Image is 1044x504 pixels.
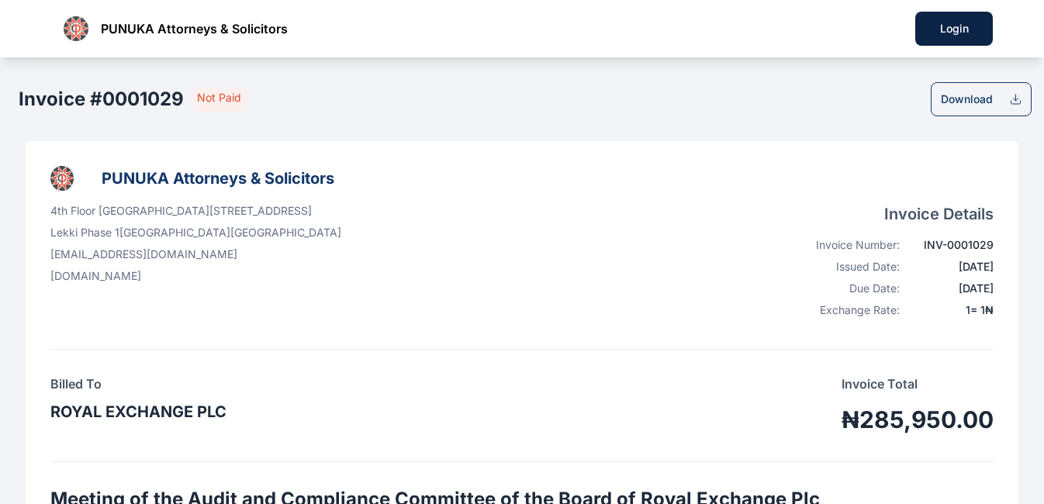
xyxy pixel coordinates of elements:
[50,399,226,424] h3: ROYAL EXCHANGE PLC
[800,203,994,225] h4: Invoice Details
[101,19,288,38] span: PUNUKA Attorneys & Solicitors
[842,375,994,393] p: Invoice Total
[909,259,994,274] div: [DATE]
[800,302,900,318] div: Exchange Rate:
[50,375,226,393] h4: Billed To
[50,203,341,219] p: 4th Floor [GEOGRAPHIC_DATA][STREET_ADDRESS]
[190,87,248,112] span: Not Paid
[909,281,994,296] div: [DATE]
[842,406,994,433] h1: ₦285,950.00
[800,281,900,296] div: Due Date:
[800,237,900,253] div: Invoice Number:
[50,225,341,240] p: Lekki Phase 1 [GEOGRAPHIC_DATA] [GEOGRAPHIC_DATA]
[50,268,341,284] p: [DOMAIN_NAME]
[915,12,993,46] button: Login
[909,302,994,318] div: 1 = 1 ₦
[800,259,900,274] div: Issued Date:
[940,21,968,36] div: Login
[12,82,248,116] button: Invoice #0001029 Not Paid
[50,166,74,191] img: businessLogo
[102,166,334,191] h3: PUNUKA Attorneys & Solicitors
[909,237,994,253] div: INV-0001029
[19,87,184,112] h2: Invoice # 0001029
[50,247,341,262] p: [EMAIL_ADDRESS][DOMAIN_NAME]
[941,91,993,107] div: Download
[64,16,88,41] img: businessLogo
